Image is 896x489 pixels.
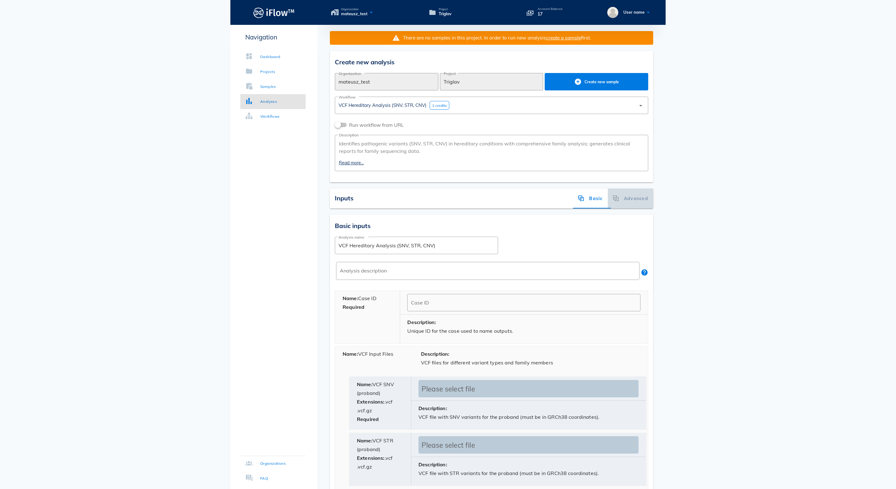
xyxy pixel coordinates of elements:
[418,461,447,468] b: Description:
[260,460,286,467] div: Organizations
[240,32,306,42] p: Navigation
[349,433,411,486] div: VCF STR (proband) .vcf .vcf.gz
[538,7,562,11] p: Account Balance
[341,8,367,11] span: Organization
[421,358,641,367] p: VCF files for different variant types and family members
[339,95,355,99] label: Workflow
[357,381,372,387] b: Name:
[418,405,447,411] b: Description:
[230,6,317,20] a: Logo
[623,10,644,15] span: User name
[546,34,581,41] span: create a sample
[407,327,640,335] p: Unique ID for the case used to name outputs.
[335,291,400,343] div: Case ID
[439,11,451,17] span: Triglav
[343,295,358,301] b: Name:
[439,8,451,11] span: Project
[260,98,277,105] div: Analyses
[341,11,367,17] span: mateusz_test
[339,235,364,240] label: Analysis name
[607,7,618,18] img: User name
[550,78,643,85] span: Create new sample
[418,469,639,478] p: VCF file with STR variants for the proband (must be in GRCh38 coordinates).
[260,54,280,60] div: Dashboard
[538,11,562,17] p: 17
[335,97,648,114] div: WorkflowVCF Hereditary Analysis (SNV, STR, CNV)1 credits
[349,377,411,429] div: VCF SNV (proband) .vcf .vcf.gz
[260,84,276,90] div: Samples
[637,102,644,109] i: arrow_drop_down
[260,69,275,75] div: Projects
[339,102,427,108] span: VCF Hereditary Analysis (SNV, STR, CNV)
[335,194,353,202] span: Inputs
[260,113,280,120] div: Workflows
[335,222,371,230] span: Basic inputs
[260,475,268,482] div: FAQ
[432,103,447,108] span: 1 credits
[573,189,608,208] div: Basic
[418,413,639,421] p: VCF file with SNV variants for the proband (must be in GRCh38 coordinates).
[338,133,360,137] span: Description
[357,416,379,422] b: Required
[357,455,385,461] b: Extensions:
[407,319,436,325] b: Description:
[608,189,653,208] div: Advanced
[339,71,361,76] label: Organization
[545,73,648,90] button: Create new sample
[403,34,591,41] span: There are no samples in this project. In order to run new analysis first.
[335,58,395,66] span: Create new analysis
[343,351,358,357] b: Name:
[357,399,385,405] b: Extensions:
[357,437,372,444] b: Name:
[444,71,456,76] label: Project
[339,160,644,166] span: Read more...
[335,346,413,375] div: VCF Input Files
[339,140,644,155] p: Identifies pathogenic variants (SNV, STR, CNV) in hereditary conditions with comprehensive family...
[343,304,364,310] b: Required
[421,351,450,357] b: Description:
[349,122,406,128] label: Run workflow from URL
